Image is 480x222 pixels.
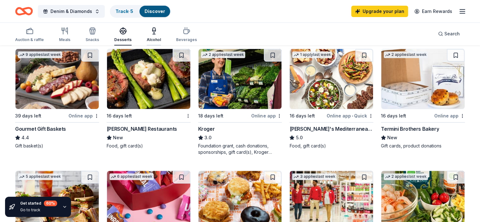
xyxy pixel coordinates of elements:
[327,112,373,120] div: Online app Quick
[59,25,70,45] button: Meals
[15,112,41,120] div: 39 days left
[147,25,161,45] button: Alcohol
[68,112,99,120] div: Online app
[381,143,465,149] div: Gift cards, product donations
[107,143,191,149] div: Food, gift card(s)
[107,125,177,133] div: [PERSON_NAME] Restaurants
[387,134,397,141] span: New
[110,5,171,18] button: Track· 5Discover
[433,27,465,40] button: Search
[107,49,191,149] a: Image for Perry's Restaurants16 days left[PERSON_NAME] RestaurantsNewFood, gift card(s)
[18,173,62,180] div: 5 applies last week
[444,30,460,38] span: Search
[198,49,282,155] a: Image for Kroger2 applieslast week18 days leftOnline appKroger3.0Foundation grant, cash donations...
[176,37,197,42] div: Beverages
[107,112,132,120] div: 16 days left
[145,9,165,14] a: Discover
[204,134,211,141] span: 3.0
[201,51,245,58] div: 2 applies last week
[15,25,44,45] button: Auction & raffle
[15,4,33,19] a: Home
[290,49,373,109] img: Image for Taziki's Mediterranean Cafe
[50,8,92,15] span: Denim & Diamonds
[86,37,99,42] div: Snacks
[292,173,336,180] div: 3 applies last week
[198,125,215,133] div: Kroger
[86,25,99,45] button: Snacks
[381,49,465,149] a: Image for Termini Brothers Bakery2 applieslast week16 days leftOnline appTermini Brothers BakeryN...
[352,113,353,118] span: •
[59,37,70,42] div: Meals
[114,37,132,42] div: Desserts
[38,5,105,18] button: Denim & Diamonds
[292,51,332,58] div: 1 apply last week
[21,134,29,141] span: 4.4
[296,134,302,141] span: 5.0
[351,6,408,17] a: Upgrade your plan
[411,6,456,17] a: Earn Rewards
[116,9,133,14] a: Track· 5
[289,112,315,120] div: 16 days left
[15,49,99,149] a: Image for Gourmet Gift Baskets9 applieslast week39 days leftOnline appGourmet Gift Baskets4.4Gift...
[289,143,373,149] div: Food, gift card(s)
[198,143,282,155] div: Foundation grant, cash donations, sponsorships, gift card(s), Kroger products
[381,112,406,120] div: 16 days left
[15,37,44,42] div: Auction & raffle
[20,207,57,213] div: Go to track
[199,49,282,109] img: Image for Kroger
[434,112,465,120] div: Online app
[15,49,99,109] img: Image for Gourmet Gift Baskets
[289,49,373,149] a: Image for Taziki's Mediterranean Cafe1 applylast week16 days leftOnline app•Quick[PERSON_NAME]'s ...
[44,201,57,206] div: 60 %
[384,173,428,180] div: 2 applies last week
[381,49,465,109] img: Image for Termini Brothers Bakery
[15,143,99,149] div: Gift basket(s)
[147,37,161,42] div: Alcohol
[289,125,373,133] div: [PERSON_NAME]'s Mediterranean Cafe
[20,201,57,206] div: Get started
[107,49,190,109] img: Image for Perry's Restaurants
[381,125,439,133] div: Termini Brothers Bakery
[198,112,223,120] div: 18 days left
[113,134,123,141] span: New
[114,25,132,45] button: Desserts
[18,51,62,58] div: 9 applies last week
[15,125,66,133] div: Gourmet Gift Baskets
[384,51,428,58] div: 2 applies last week
[251,112,282,120] div: Online app
[176,25,197,45] button: Beverages
[110,173,154,180] div: 6 applies last week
